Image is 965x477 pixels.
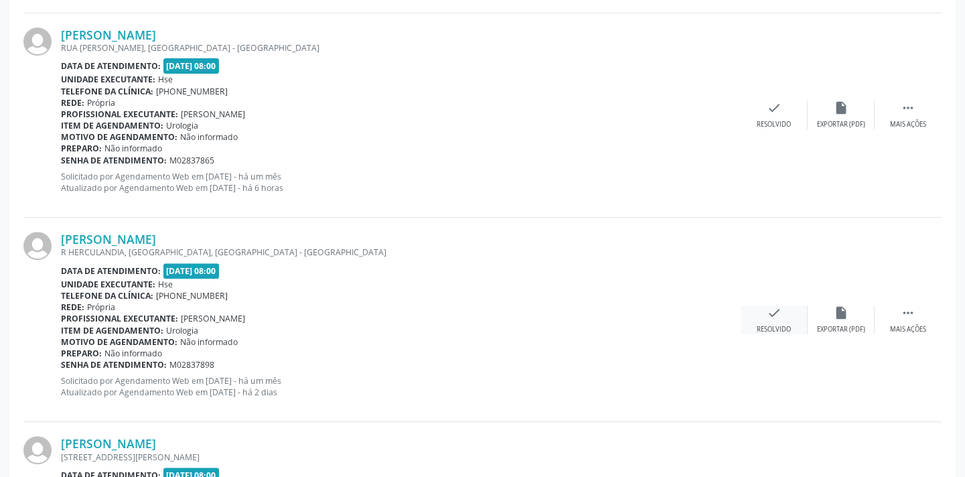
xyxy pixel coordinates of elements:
b: Rede: [61,97,84,109]
span: [PHONE_NUMBER] [156,86,228,97]
i: check [767,305,782,320]
span: Não informado [180,336,238,348]
span: [PERSON_NAME] [181,313,245,324]
span: [DATE] 08:00 [163,263,220,279]
b: Unidade executante: [61,74,155,85]
span: Hse [158,74,173,85]
img: img [23,27,52,56]
img: img [23,232,52,260]
b: Telefone da clínica: [61,86,153,97]
b: Telefone da clínica: [61,290,153,301]
span: Não informado [104,143,162,154]
b: Item de agendamento: [61,325,163,336]
div: Exportar (PDF) [817,120,865,129]
b: Preparo: [61,348,102,359]
div: [STREET_ADDRESS][PERSON_NAME] [61,452,741,463]
i: insert_drive_file [834,100,848,115]
b: Rede: [61,301,84,313]
span: [PERSON_NAME] [181,109,245,120]
a: [PERSON_NAME] [61,436,156,451]
div: RUA [PERSON_NAME], [GEOGRAPHIC_DATA] - [GEOGRAPHIC_DATA] [61,42,741,54]
span: Hse [158,279,173,290]
i:  [901,100,915,115]
b: Preparo: [61,143,102,154]
b: Senha de atendimento: [61,359,167,370]
p: Solicitado por Agendamento Web em [DATE] - há um mês Atualizado por Agendamento Web em [DATE] - h... [61,375,741,398]
b: Profissional executante: [61,109,178,120]
i:  [901,305,915,320]
b: Motivo de agendamento: [61,131,177,143]
p: Solicitado por Agendamento Web em [DATE] - há um mês Atualizado por Agendamento Web em [DATE] - h... [61,171,741,194]
span: Urologia [166,325,198,336]
span: [PHONE_NUMBER] [156,290,228,301]
div: Resolvido [757,120,791,129]
b: Data de atendimento: [61,60,161,72]
b: Unidade executante: [61,279,155,290]
div: R HERCULANDIA, [GEOGRAPHIC_DATA], [GEOGRAPHIC_DATA] - [GEOGRAPHIC_DATA] [61,247,741,258]
b: Item de agendamento: [61,120,163,131]
a: [PERSON_NAME] [61,27,156,42]
span: Própria [87,97,115,109]
b: Motivo de agendamento: [61,336,177,348]
span: M02837865 [169,155,214,166]
a: [PERSON_NAME] [61,232,156,247]
span: Urologia [166,120,198,131]
span: M02837898 [169,359,214,370]
div: Resolvido [757,325,791,334]
span: Não informado [104,348,162,359]
img: img [23,436,52,464]
b: Profissional executante: [61,313,178,324]
b: Data de atendimento: [61,265,161,277]
span: [DATE] 08:00 [163,58,220,74]
div: Mais ações [890,325,926,334]
div: Mais ações [890,120,926,129]
b: Senha de atendimento: [61,155,167,166]
i: check [767,100,782,115]
span: Própria [87,301,115,313]
i: insert_drive_file [834,305,848,320]
span: Não informado [180,131,238,143]
div: Exportar (PDF) [817,325,865,334]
